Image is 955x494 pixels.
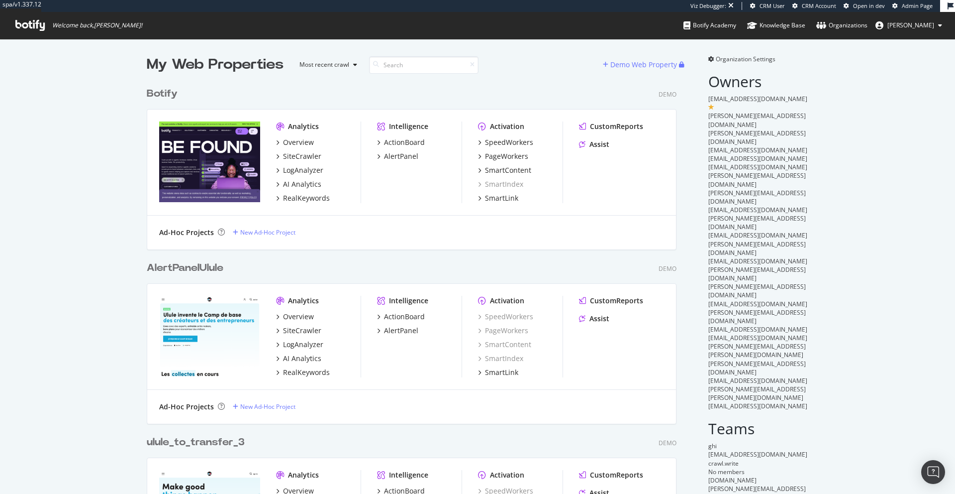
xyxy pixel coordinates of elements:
[233,228,295,237] a: New Ad-Hoc Project
[708,402,807,410] span: [EMAIL_ADDRESS][DOMAIN_NAME]
[590,122,643,131] div: CustomReports
[659,264,676,273] div: Demo
[384,151,418,161] div: AlertPanel
[716,55,775,63] span: Organization Settings
[377,151,418,161] a: AlertPanel
[683,20,736,30] div: Botify Academy
[276,312,314,322] a: Overview
[708,189,806,206] span: [PERSON_NAME][EMAIL_ADDRESS][DOMAIN_NAME]
[708,459,808,468] div: crawl.write
[708,300,807,308] span: [EMAIL_ADDRESS][DOMAIN_NAME]
[603,60,679,69] a: Demo Web Property
[147,87,182,101] a: Botify
[747,20,805,30] div: Knowledge Base
[490,470,524,480] div: Activation
[283,354,321,364] div: AI Analytics
[816,20,867,30] div: Organizations
[579,296,643,306] a: CustomReports
[708,206,807,214] span: [EMAIL_ADDRESS][DOMAIN_NAME]
[478,193,518,203] a: SmartLink
[283,312,314,322] div: Overview
[708,95,807,103] span: [EMAIL_ADDRESS][DOMAIN_NAME]
[708,146,807,154] span: [EMAIL_ADDRESS][DOMAIN_NAME]
[708,73,808,90] h2: Owners
[659,439,676,447] div: Demo
[708,325,807,334] span: [EMAIL_ADDRESS][DOMAIN_NAME]
[485,368,518,377] div: SmartLink
[708,231,807,240] span: [EMAIL_ADDRESS][DOMAIN_NAME]
[708,442,808,450] div: ghi
[485,165,531,175] div: SmartContent
[708,342,806,359] span: [PERSON_NAME][EMAIL_ADDRESS][PERSON_NAME][DOMAIN_NAME]
[590,470,643,480] div: CustomReports
[478,137,533,147] a: SpeedWorkers
[760,2,785,9] span: CRM User
[276,137,314,147] a: Overview
[708,112,806,128] span: [PERSON_NAME][EMAIL_ADDRESS][DOMAIN_NAME]
[708,468,808,476] div: No members
[792,2,836,10] a: CRM Account
[816,12,867,39] a: Organizations
[708,308,806,325] span: [PERSON_NAME][EMAIL_ADDRESS][DOMAIN_NAME]
[579,470,643,480] a: CustomReports
[708,265,806,282] span: [PERSON_NAME][EMAIL_ADDRESS][DOMAIN_NAME]
[276,179,321,189] a: AI Analytics
[283,165,323,175] div: LogAnalyzer
[283,326,321,336] div: SiteCrawler
[887,21,934,29] span: josselin
[159,228,214,238] div: Ad-Hoc Projects
[708,420,808,437] h2: Teams
[844,2,885,10] a: Open in dev
[159,402,214,412] div: Ad-Hoc Projects
[240,402,295,411] div: New Ad-Hoc Project
[147,261,223,275] div: AlertPanelUlule
[590,296,643,306] div: CustomReports
[478,151,528,161] a: PageWorkers
[708,163,807,171] span: [EMAIL_ADDRESS][DOMAIN_NAME]
[299,62,349,68] div: Most recent crawl
[579,139,609,149] a: Assist
[802,2,836,9] span: CRM Account
[233,402,295,411] a: New Ad-Hoc Project
[690,2,726,10] div: Viz Debugger:
[659,90,676,99] div: Demo
[708,257,807,265] span: [EMAIL_ADDRESS][DOMAIN_NAME]
[589,314,609,324] div: Assist
[610,60,677,70] div: Demo Web Property
[276,193,330,203] a: RealKeywords
[478,354,523,364] a: SmartIndex
[485,193,518,203] div: SmartLink
[485,151,528,161] div: PageWorkers
[579,122,643,131] a: CustomReports
[708,376,807,385] span: [EMAIL_ADDRESS][DOMAIN_NAME]
[708,476,808,485] div: [DOMAIN_NAME]
[478,340,531,350] a: SmartContent
[147,55,284,75] div: My Web Properties
[147,435,245,450] div: ulule_to_transfer_3
[478,312,533,322] a: SpeedWorkers
[276,354,321,364] a: AI Analytics
[291,57,361,73] button: Most recent crawl
[384,137,425,147] div: ActionBoard
[377,312,425,322] a: ActionBoard
[708,360,806,376] span: [PERSON_NAME][EMAIL_ADDRESS][DOMAIN_NAME]
[283,179,321,189] div: AI Analytics
[921,460,945,484] div: Open Intercom Messenger
[750,2,785,10] a: CRM User
[708,129,806,146] span: [PERSON_NAME][EMAIL_ADDRESS][DOMAIN_NAME]
[708,282,806,299] span: [PERSON_NAME][EMAIL_ADDRESS][DOMAIN_NAME]
[389,470,428,480] div: Intelligence
[159,296,260,376] img: AlertPanelUlule
[708,385,806,402] span: [PERSON_NAME][EMAIL_ADDRESS][PERSON_NAME][DOMAIN_NAME]
[478,179,523,189] a: SmartIndex
[478,326,528,336] a: PageWorkers
[708,214,806,231] span: [PERSON_NAME][EMAIL_ADDRESS][DOMAIN_NAME]
[276,340,323,350] a: LogAnalyzer
[892,2,933,10] a: Admin Page
[853,2,885,9] span: Open in dev
[490,122,524,131] div: Activation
